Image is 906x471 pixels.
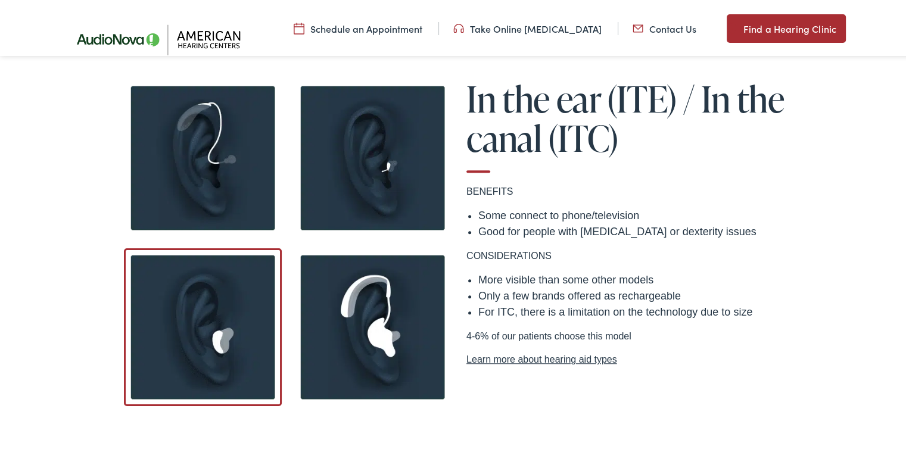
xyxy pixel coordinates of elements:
[727,12,846,40] a: Find a Hearing Clinic
[453,20,602,33] a: Take Online [MEDICAL_DATA]
[478,270,788,286] li: More visible than some other models
[478,205,788,222] li: Some connect to phone/television
[466,327,788,364] p: 4-6% of our patients choose this model
[478,286,788,302] li: Only a few brands offered as rechargeable
[294,20,422,33] a: Schedule an Appointment
[466,247,788,261] p: CONSIDERATIONS
[466,182,788,196] p: BENEFITS
[294,20,304,33] img: utility icon
[453,20,464,33] img: utility icon
[478,222,788,238] li: Good for people with [MEDICAL_DATA] or dexterity issues
[294,246,452,404] img: A rendering of an over the ear receiver in canal hearing aid style
[124,246,282,404] img: A rendering of an invisible ear bud receiver in canal hearing aid style
[478,302,788,318] li: For ITC, there is a limitation on the technology due to size
[633,20,696,33] a: Contact Us
[294,77,452,235] img: A rendering of an invisible ear bud receiver in canal hearing aid style
[727,19,737,33] img: utility icon
[633,20,643,33] img: utility icon
[124,77,282,235] img: A rendering of an invisible over the ear receiver in canal hearing aid style
[466,77,788,170] h1: In the ear (ITE) / In the canal (ITC)
[466,350,788,364] a: Learn more about hearing aid types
